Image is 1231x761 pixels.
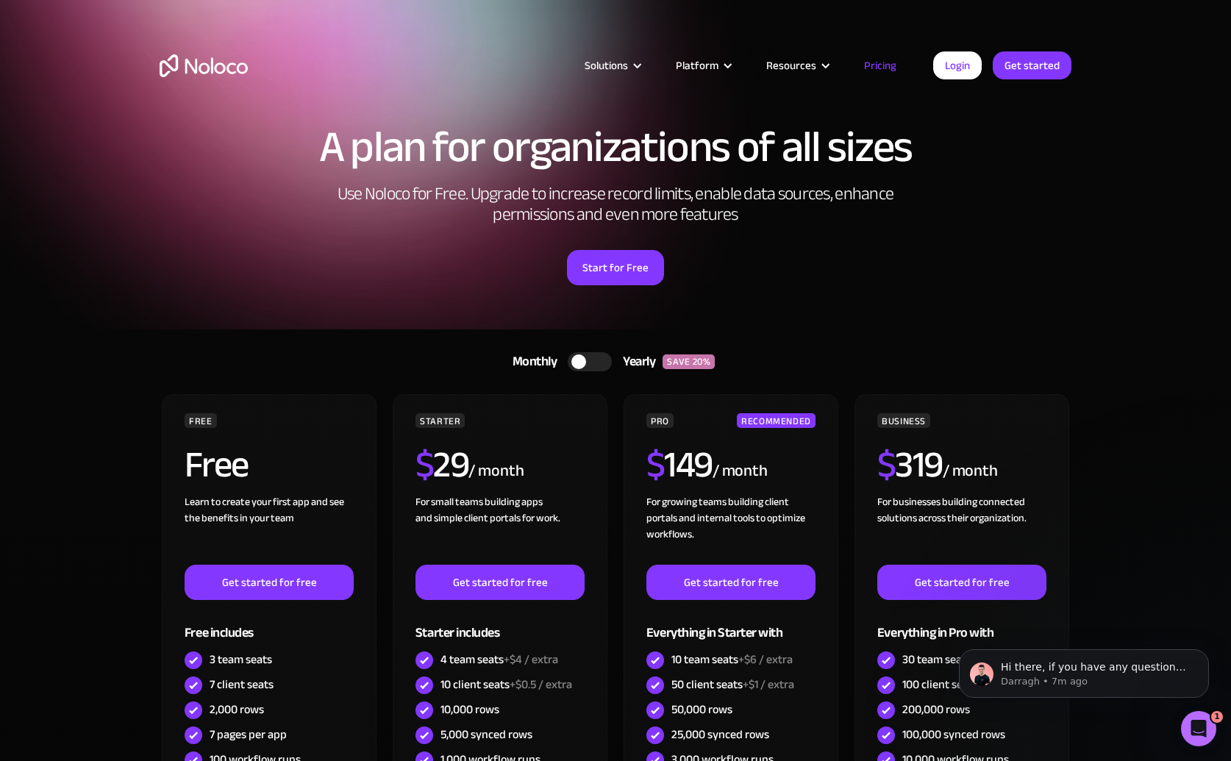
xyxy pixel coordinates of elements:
div: 3 team seats [210,651,272,668]
iframe: Intercom live chat [1181,711,1216,746]
div: 200,000 rows [902,701,970,718]
a: Get started [993,51,1071,79]
div: 10 client seats [440,676,572,693]
iframe: Intercom notifications message [937,618,1231,721]
a: Get started for free [185,565,354,600]
h2: Free [185,446,249,483]
div: Starter includes [415,600,585,648]
div: 50,000 rows [671,701,732,718]
div: / month [943,460,998,483]
a: Get started for free [415,565,585,600]
div: BUSINESS [877,413,930,428]
h2: 29 [415,446,469,483]
span: $ [415,430,434,499]
div: For small teams building apps and simple client portals for work. ‍ [415,494,585,565]
div: RECOMMENDED [737,413,816,428]
a: Login [933,51,982,79]
div: Learn to create your first app and see the benefits in your team ‍ [185,494,354,565]
div: STARTER [415,413,465,428]
div: Free includes [185,600,354,648]
a: Get started for free [646,565,816,600]
div: For growing teams building client portals and internal tools to optimize workflows. [646,494,816,565]
div: / month [713,460,768,483]
div: Platform [657,56,748,75]
div: Monthly [494,351,568,373]
span: 1 [1211,711,1223,723]
div: Solutions [566,56,657,75]
div: SAVE 20% [663,354,715,369]
div: Everything in Starter with [646,600,816,648]
div: Platform [676,56,718,75]
div: Resources [748,56,846,75]
span: +$0.5 / extra [510,674,572,696]
span: +$6 / extra [738,649,793,671]
div: 100 client seats [902,676,1030,693]
div: 7 client seats [210,676,274,693]
div: FREE [185,413,217,428]
h1: A plan for organizations of all sizes [160,125,1071,169]
span: +$4 / extra [504,649,558,671]
span: $ [646,430,665,499]
a: Pricing [846,56,915,75]
span: +$1 / extra [743,674,794,696]
h2: 149 [646,446,713,483]
div: 10 team seats [671,651,793,668]
div: For businesses building connected solutions across their organization. ‍ [877,494,1046,565]
div: 100,000 synced rows [902,726,1005,743]
div: Solutions [585,56,628,75]
div: Everything in Pro with [877,600,1046,648]
div: 25,000 synced rows [671,726,769,743]
div: Yearly [612,351,663,373]
div: / month [468,460,524,483]
span: $ [877,430,896,499]
a: Start for Free [567,250,664,285]
div: 2,000 rows [210,701,264,718]
div: 5,000 synced rows [440,726,532,743]
a: Get started for free [877,565,1046,600]
div: 4 team seats [440,651,558,668]
div: 10,000 rows [440,701,499,718]
div: 50 client seats [671,676,794,693]
h2: 319 [877,446,943,483]
div: 30 team seats [902,651,1030,668]
a: home [160,54,248,77]
h2: Use Noloco for Free. Upgrade to increase record limits, enable data sources, enhance permissions ... [321,184,910,225]
div: Resources [766,56,816,75]
div: 7 pages per app [210,726,287,743]
div: PRO [646,413,674,428]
